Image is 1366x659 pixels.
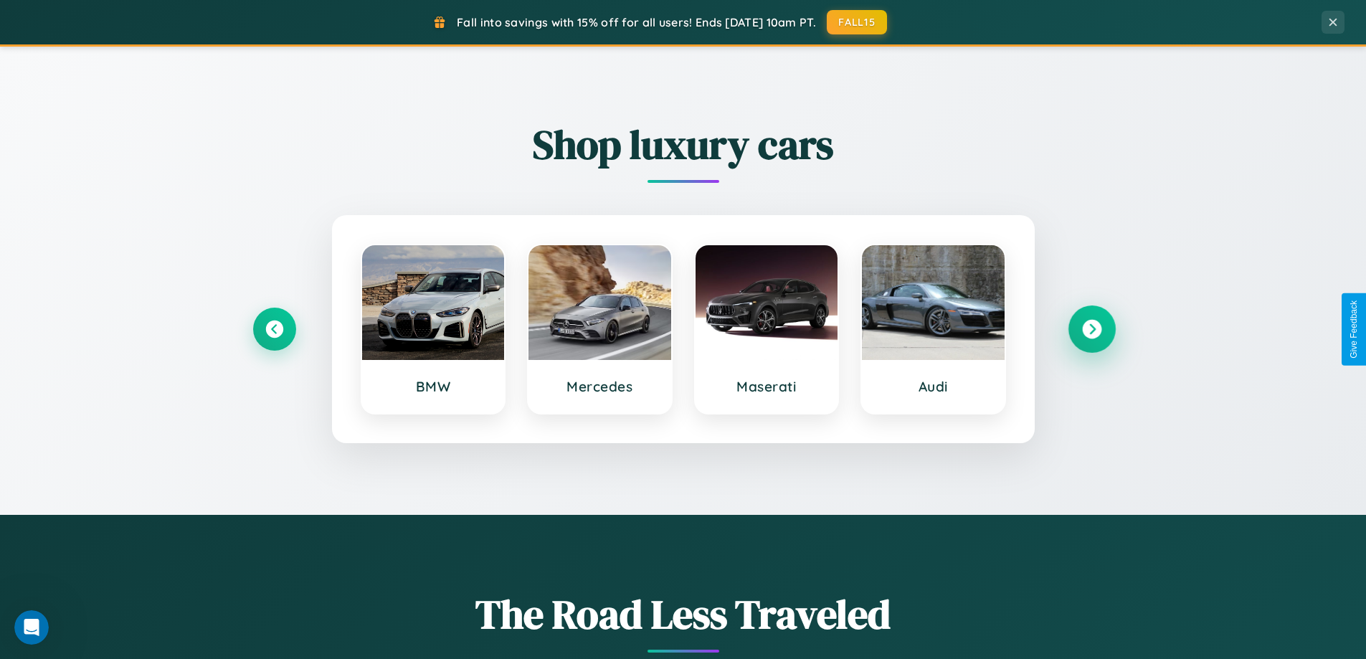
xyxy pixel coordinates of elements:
[710,378,824,395] h3: Maserati
[1349,300,1359,359] div: Give Feedback
[376,378,490,395] h3: BMW
[827,10,887,34] button: FALL15
[253,117,1114,172] h2: Shop luxury cars
[543,378,657,395] h3: Mercedes
[457,15,816,29] span: Fall into savings with 15% off for all users! Ends [DATE] 10am PT.
[14,610,49,645] iframe: Intercom live chat
[876,378,990,395] h3: Audi
[253,587,1114,642] h1: The Road Less Traveled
